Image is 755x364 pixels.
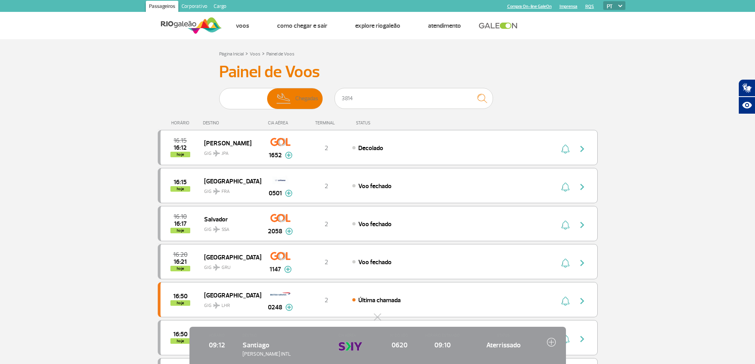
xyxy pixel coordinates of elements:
span: hoje [170,300,190,306]
img: seta-direita-painel-voo.svg [577,182,587,192]
img: slider-desembarque [272,88,296,109]
a: Explore RIOgaleão [355,22,400,30]
a: Compra On-line GaleOn [507,4,552,9]
a: Atendimento [428,22,461,30]
img: seta-direita-painel-voo.svg [577,144,587,154]
a: Corporativo [178,1,210,13]
img: seta-direita-painel-voo.svg [577,220,587,230]
span: Decolado [358,144,383,152]
button: Abrir recursos assistivos. [738,97,755,114]
img: slider-embarque [223,88,248,109]
span: 0248 [268,303,282,312]
span: hoje [170,186,190,192]
span: FRA [222,188,230,195]
img: mais-info-painel-voo.svg [285,152,292,159]
img: mais-info-painel-voo.svg [285,228,293,235]
img: destiny_airplane.svg [213,226,220,233]
span: Aterrissado [468,340,539,350]
img: sino-painel-voo.svg [561,296,570,306]
span: 1652 [269,151,282,160]
img: seta-direita-painel-voo.svg [577,296,587,306]
img: mais-info-painel-voo.svg [285,190,292,197]
span: 2058 [268,227,282,236]
span: [PERSON_NAME] [204,138,255,148]
span: hoje [170,152,190,157]
img: destiny_airplane.svg [213,264,220,271]
span: Última chamada [358,296,401,304]
span: 09:12 [199,340,235,350]
span: Voo fechado [358,182,392,190]
span: 2025-09-27 16:21:00 [174,259,187,265]
span: 2 [325,182,328,190]
a: Cargo [210,1,229,13]
span: CIA AÉREA [338,333,374,338]
span: GIG [204,298,255,309]
a: Painel de Voos [266,51,294,57]
span: [GEOGRAPHIC_DATA] [204,290,255,300]
span: 09:10 [425,340,460,350]
span: Salvador [204,214,255,224]
span: Voo fechado [358,258,392,266]
span: Chegadas [295,88,318,109]
img: destiny_airplane.svg [213,188,220,194]
div: Plugin de acessibilidade da Hand Talk. [738,79,755,114]
span: hoje [170,266,190,271]
button: Abrir tradutor de língua de sinais. [738,79,755,97]
span: 2025-09-27 16:15:00 [174,138,187,143]
span: 1147 [270,265,281,274]
img: mais-info-painel-voo.svg [285,304,293,311]
div: DESTINO [203,120,261,126]
span: GIG [204,260,255,271]
img: destiny_airplane.svg [213,150,220,156]
div: TERMINAL [300,120,352,126]
span: 2 [325,144,328,152]
a: Voos [236,22,249,30]
span: HORÁRIO [199,333,235,338]
span: [GEOGRAPHIC_DATA] [204,252,255,262]
span: HORÁRIO ESTIMADO [425,333,460,338]
span: 2025-09-27 16:50:00 [173,293,187,299]
span: hoje [170,228,190,233]
span: SSA [222,226,229,233]
h3: Painel de Voos [219,62,536,82]
span: LHR [222,302,230,309]
span: Voo fechado [358,220,392,228]
span: 2 [325,258,328,266]
img: mais-info-painel-voo.svg [284,266,292,273]
a: > [245,49,248,58]
span: GRU [222,264,231,271]
span: STATUS [468,333,539,338]
img: sino-painel-voo.svg [561,220,570,230]
img: sino-painel-voo.svg [561,182,570,192]
span: GIG [204,184,255,195]
a: Passageiros [146,1,178,13]
a: RQS [585,4,594,9]
a: Como chegar e sair [277,22,327,30]
span: 2025-09-27 16:17:02 [174,221,187,227]
span: GIG [204,146,255,157]
div: STATUS [352,120,417,126]
input: Voo, cidade ou cia aérea [334,88,493,109]
span: [PERSON_NAME] INTL [243,351,331,358]
a: Imprensa [560,4,577,9]
span: 2025-09-27 16:10:00 [174,214,187,219]
span: 0620 [382,340,417,350]
span: Nº DO VOO [382,333,417,338]
span: [GEOGRAPHIC_DATA] [204,176,255,186]
span: JPA [222,150,229,157]
div: CIA AÉREA [261,120,300,126]
span: 2 [325,220,328,228]
img: sino-painel-voo.svg [561,258,570,268]
img: sino-painel-voo.svg [561,144,570,154]
span: 2025-09-27 16:15:00 [174,179,187,185]
span: 2025-09-27 16:12:00 [174,145,187,151]
span: 2025-09-27 16:20:00 [173,252,187,257]
img: seta-direita-painel-voo.svg [577,258,587,268]
span: 0501 [269,189,282,198]
img: destiny_airplane.svg [213,302,220,309]
span: 2 [325,296,328,304]
span: Santiago [243,341,270,349]
a: > [262,49,265,58]
span: DESTINO [243,333,331,338]
div: HORÁRIO [160,120,203,126]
